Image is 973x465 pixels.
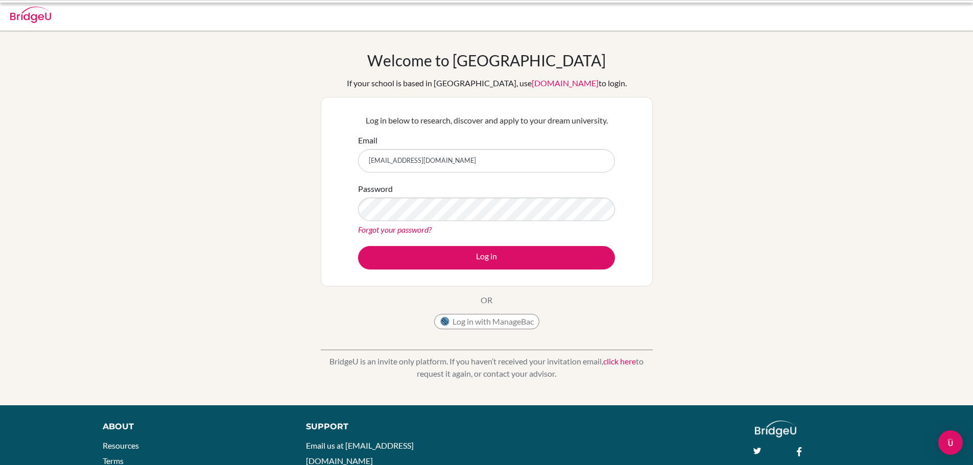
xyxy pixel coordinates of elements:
[434,314,539,329] button: Log in with ManageBac
[603,356,636,366] a: click here
[938,430,963,455] div: Open Intercom Messenger
[367,51,606,69] h1: Welcome to [GEOGRAPHIC_DATA]
[532,78,599,88] a: [DOMAIN_NAME]
[358,134,377,146] label: Email
[481,294,492,306] p: OR
[103,421,283,433] div: About
[103,440,139,450] a: Resources
[358,225,432,234] a: Forgot your password?
[321,355,653,380] p: BridgeU is an invite only platform. If you haven’t received your invitation email, to request it ...
[358,183,393,195] label: Password
[358,114,615,127] p: Log in below to research, discover and apply to your dream university.
[358,246,615,270] button: Log in
[306,421,474,433] div: Support
[10,7,51,23] img: Bridge-U
[347,77,627,89] div: If your school is based in [GEOGRAPHIC_DATA], use to login.
[755,421,796,437] img: logo_white@2x-f4f0deed5e89b7ecb1c2cc34c3e3d731f90f0f143d5ea2071677605dd97b5244.png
